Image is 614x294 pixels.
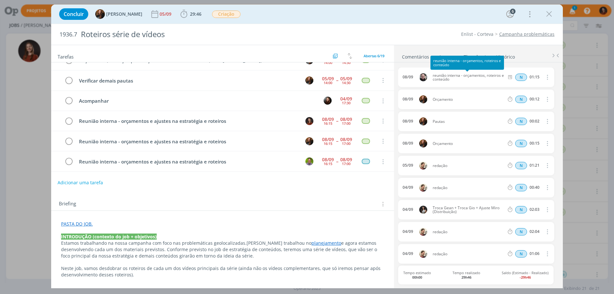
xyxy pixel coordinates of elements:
div: 01:21 [530,163,539,168]
div: Horas normais [515,228,527,235]
a: PASTA DO JOB. [61,221,93,227]
div: 00:02 [530,119,539,123]
span: 1936.7 [59,31,77,38]
img: E [324,97,332,105]
div: 08/09 [322,137,334,142]
span: Concluir [64,12,84,17]
div: Horas normais [515,250,527,258]
div: Reunião interna - orçamentos e ajustes na estratégia e roteiros [76,158,299,166]
span: N [515,162,527,169]
span: reunião interna - orçamentos, roteiros e conteúdo [430,74,507,81]
b: 00h00 [412,275,422,280]
span: N [515,228,527,235]
button: M [304,116,314,126]
div: 05/09 [340,76,352,81]
span: Tarefas [58,52,74,60]
p: [PERSON_NAME] trabalhou no e agora estamos desenvolvendo cada um dos materiais previstos. Conform... [61,240,384,259]
a: Histórico [496,51,515,60]
div: 08/09 [340,137,352,142]
button: T [304,157,314,166]
img: T [305,76,313,84]
p: Neste job, vamos desdobrar os roteiros de cada um dos vídeos principais da série (ainda não os ví... [61,265,384,278]
span: N [515,74,527,81]
div: 00:15 [530,141,539,146]
a: Comentários [402,51,429,60]
b: 29h46 [461,275,471,280]
div: 02:04 [530,229,539,234]
span: N [515,250,527,258]
img: G [419,73,427,81]
div: Horas normais [515,206,527,213]
span: N [515,140,527,147]
span: N [515,96,527,103]
a: Timesheet [463,51,487,60]
div: Anexos [439,54,454,60]
img: G [419,162,427,170]
div: 14:00 [324,61,332,64]
span: N [515,206,527,213]
button: Concluir [59,8,88,20]
span: Tempo realizado [453,271,480,279]
a: Enlist - Corteva [461,31,493,37]
div: Acompanhar [76,97,318,105]
div: Horas normais [515,118,527,125]
div: 04/09 [403,185,413,190]
b: -29h46 [520,275,531,280]
span: [PERSON_NAME] [106,12,142,16]
button: T [304,136,314,146]
span: -- [336,119,338,123]
div: 02:03 [530,207,539,212]
a: Campanha problemáticas [499,31,555,37]
button: T[PERSON_NAME] [95,9,142,19]
button: 29:46 [179,9,203,19]
img: T [305,157,313,165]
span: Briefing [59,200,76,208]
div: 01:06 [530,251,539,256]
div: Roteiros série de vídeos [78,27,346,42]
span: Tempo estimado [403,271,431,279]
div: 00:40 [530,185,539,190]
span: Orçamento [430,98,507,101]
div: Reunião interna - orçamentos e ajustes na estratégia e roteiros [76,117,299,125]
button: T [304,75,314,85]
span: Saldo (Estimado - Realizado) [502,271,548,279]
div: 04/09 [403,251,413,256]
img: T [419,95,427,103]
img: T [419,117,427,125]
div: 17:00 [342,142,350,145]
button: Adicionar uma tarefa [57,177,103,188]
div: 08/09 [403,119,413,123]
span: redação [430,252,507,256]
div: Horas normais [515,184,527,191]
div: 14:30 [342,81,350,84]
img: T [95,9,105,19]
span: redação [430,186,507,190]
div: 08/09 [322,117,334,122]
span: -- [336,58,338,62]
span: redação [430,230,507,234]
div: 04/09 [403,207,413,212]
div: 00:12 [530,97,539,101]
div: 16:15 [324,142,332,145]
img: T [305,137,313,145]
img: G [419,250,427,258]
span: -- [336,139,338,143]
div: 08/09 [340,117,352,122]
img: arrow-down-up.svg [348,53,352,59]
img: G [419,184,427,192]
div: 05/09 [322,76,334,81]
a: planejamento [311,240,341,246]
div: 17:00 [342,162,350,165]
span: Troca Gean + Troca Gio + Ajuste Miro (Distribuição) [430,206,507,214]
span: -- [336,78,338,83]
span: Orçamento [430,142,507,146]
img: M [305,117,313,125]
div: 05/09 [403,163,413,168]
div: 17:00 [342,122,350,125]
span: N [515,184,527,191]
div: 08/09 [403,97,413,101]
span: 29:46 [190,11,201,17]
span: Abertas 6/19 [364,53,384,58]
div: 14:00 [324,81,332,84]
div: 14:30 [342,61,350,64]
